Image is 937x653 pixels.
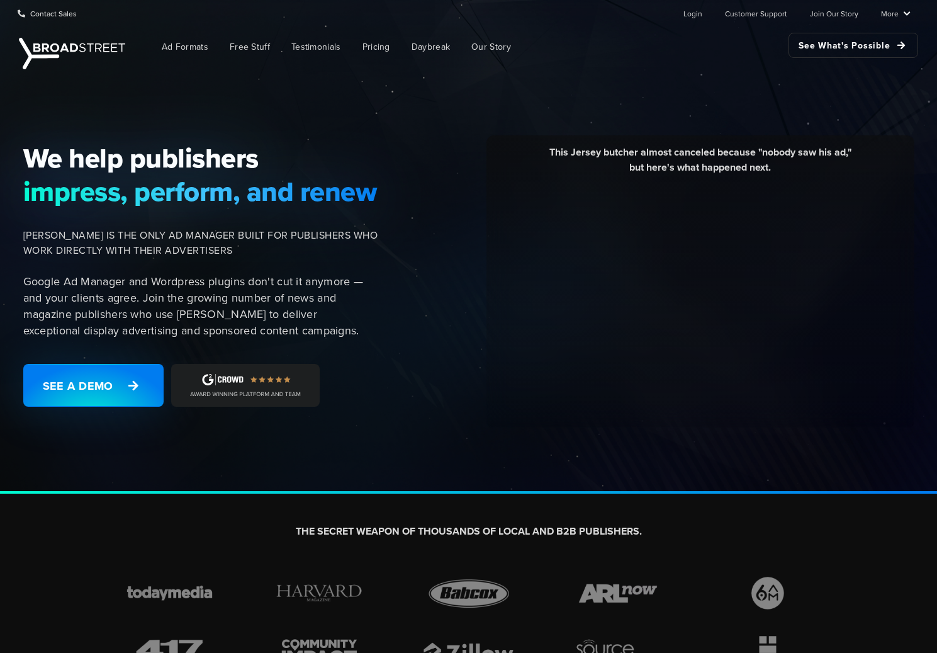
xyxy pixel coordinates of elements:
[725,1,787,26] a: Customer Support
[230,40,270,54] span: Free Stuff
[810,1,858,26] a: Join Our Story
[881,1,911,26] a: More
[23,364,164,407] a: See a Demo
[291,40,341,54] span: Testimonials
[496,145,905,185] div: This Jersey butcher almost canceled because "nobody saw his ad," but here's what happened next.
[788,33,918,58] a: See What's Possible
[23,273,378,339] p: Google Ad Manager and Wordpress plugins don't cut it anymore — and your clients agree. Join the g...
[162,40,208,54] span: Ad Formats
[402,33,459,61] a: Daybreak
[118,574,222,613] img: brand-icon
[132,26,918,67] nav: Main
[462,33,520,61] a: Our Story
[23,175,378,208] span: impress, perform, and renew
[267,574,371,613] img: brand-icon
[220,33,279,61] a: Free Stuff
[566,574,670,613] img: brand-icon
[715,574,820,613] img: brand-icon
[683,1,702,26] a: Login
[412,40,450,54] span: Daybreak
[18,1,77,26] a: Contact Sales
[118,525,820,538] h2: THE SECRET WEAPON OF THOUSANDS OF LOCAL AND B2B PUBLISHERS.
[496,185,905,414] iframe: YouTube video player
[362,40,390,54] span: Pricing
[23,228,378,258] span: [PERSON_NAME] IS THE ONLY AD MANAGER BUILT FOR PUBLISHERS WHO WORK DIRECTLY WITH THEIR ADVERTISERS
[152,33,218,61] a: Ad Formats
[471,40,511,54] span: Our Story
[353,33,400,61] a: Pricing
[282,33,351,61] a: Testimonials
[417,574,521,613] img: brand-icon
[19,38,125,69] img: Broadstreet | The Ad Manager for Small Publishers
[23,142,378,174] span: We help publishers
